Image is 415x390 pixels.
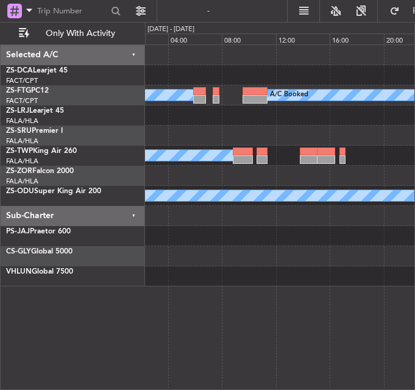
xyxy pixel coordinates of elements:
a: ZS-FTGPC12 [6,87,49,94]
a: FACT/CPT [6,76,38,85]
a: ZS-DCALearjet 45 [6,67,68,74]
a: FALA/HLA [6,157,38,166]
a: FALA/HLA [6,177,38,186]
div: 12:00 [276,34,330,44]
a: PS-JAJPraetor 600 [6,228,71,235]
div: 08:00 [222,34,276,44]
span: ZS-DCA [6,67,33,74]
div: [DATE] - [DATE] [147,24,194,35]
a: FALA/HLA [6,136,38,146]
input: Trip Number [37,2,107,20]
span: PS-JAJ [6,228,30,235]
span: ZS-LRJ [6,107,29,115]
a: ZS-SRUPremier I [6,127,63,135]
div: 04:00 [168,34,222,44]
span: ZS-ODU [6,188,34,195]
div: 16:00 [330,34,384,44]
a: ZS-TWPKing Air 260 [6,147,77,155]
span: ZS-ZOR [6,168,32,175]
a: FACT/CPT [6,96,38,105]
div: A/C Booked [270,86,308,104]
a: ZS-ODUSuper King Air 200 [6,188,101,195]
span: Only With Activity [32,29,129,38]
button: Only With Activity [13,24,132,43]
span: CS-GLY [6,248,31,255]
span: ZS-SRU [6,127,32,135]
a: CS-GLYGlobal 5000 [6,248,73,255]
span: ZS-TWP [6,147,33,155]
a: VHLUNGlobal 7500 [6,268,73,275]
a: ZS-LRJLearjet 45 [6,107,64,115]
span: ZS-FTG [6,87,31,94]
span: VHLUN [6,268,32,275]
a: FALA/HLA [6,116,38,126]
a: ZS-ZORFalcon 2000 [6,168,74,175]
